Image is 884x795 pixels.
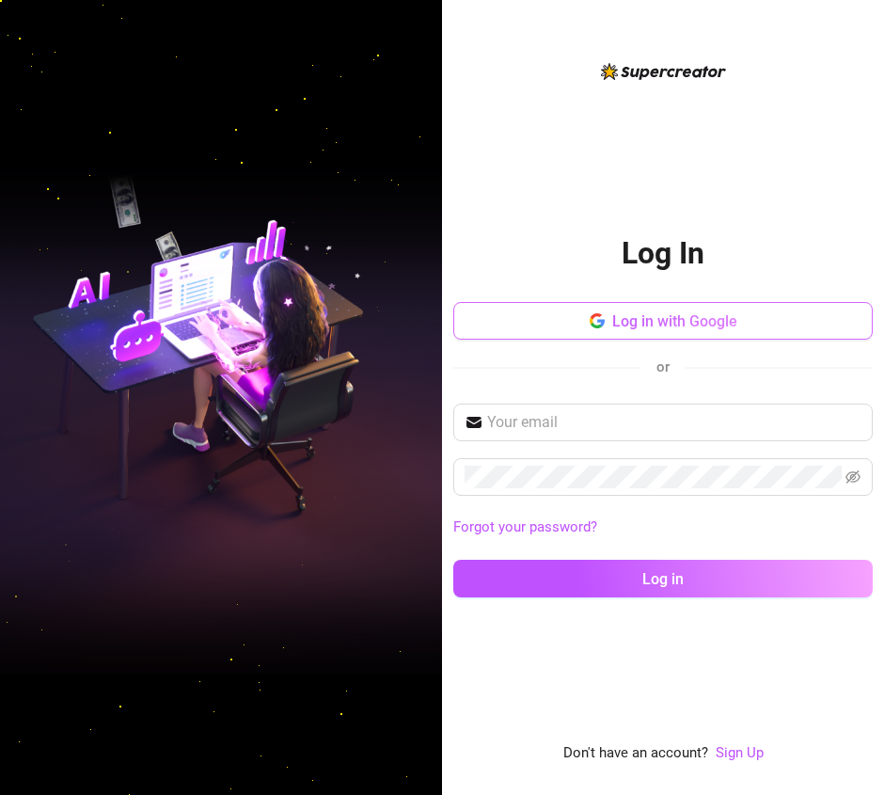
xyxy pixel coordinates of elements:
[622,234,704,273] h2: Log In
[845,469,860,485] span: eye-invisible
[563,742,708,765] span: Don't have an account?
[453,302,873,340] button: Log in with Google
[642,570,684,588] span: Log in
[601,63,726,80] img: logo-BBDzfeDw.svg
[453,560,873,597] button: Log in
[487,411,861,434] input: Your email
[716,744,764,761] a: Sign Up
[453,518,597,535] a: Forgot your password?
[716,742,764,765] a: Sign Up
[612,312,737,330] span: Log in with Google
[656,358,670,375] span: or
[453,517,873,539] a: Forgot your password?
